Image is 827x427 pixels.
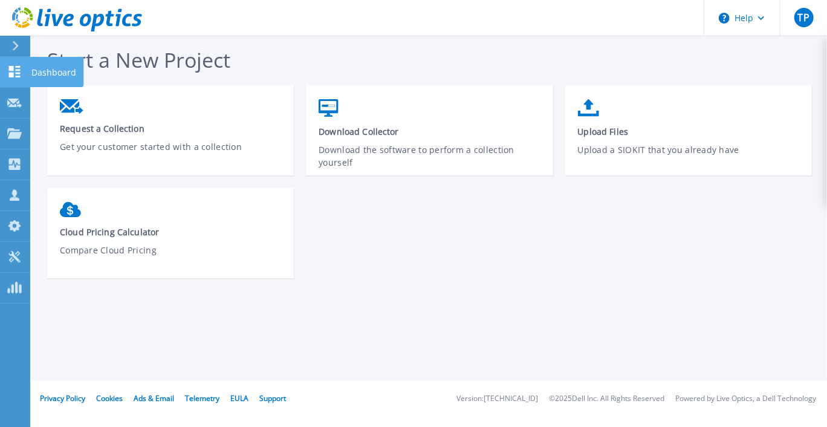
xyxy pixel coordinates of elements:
span: Upload Files [578,126,800,137]
a: Telemetry [185,393,219,403]
span: Request a Collection [60,123,282,134]
a: Cloud Pricing CalculatorCompare Cloud Pricing [47,196,294,281]
p: Compare Cloud Pricing [60,244,282,272]
a: Privacy Policy [40,393,85,403]
a: Cookies [96,393,123,403]
a: Ads & Email [134,393,174,403]
li: Powered by Live Optics, a Dell Technology [675,395,816,403]
li: Version: [TECHNICAL_ID] [456,395,538,403]
p: Get your customer started with a collection [60,140,282,168]
a: Upload FilesUpload a SIOKIT that you already have [565,93,812,180]
span: Cloud Pricing Calculator [60,226,282,238]
a: Request a CollectionGet your customer started with a collection [47,93,294,177]
span: Start a New Project [47,46,230,74]
a: Download CollectorDownload the software to perform a collection yourself [306,93,553,180]
p: Upload a SIOKIT that you already have [578,143,800,171]
p: Download the software to perform a collection yourself [319,143,540,171]
a: EULA [230,393,248,403]
span: Download Collector [319,126,540,137]
li: © 2025 Dell Inc. All Rights Reserved [549,395,664,403]
a: Support [259,393,286,403]
span: TP [798,13,809,22]
p: Dashboard [31,57,76,88]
